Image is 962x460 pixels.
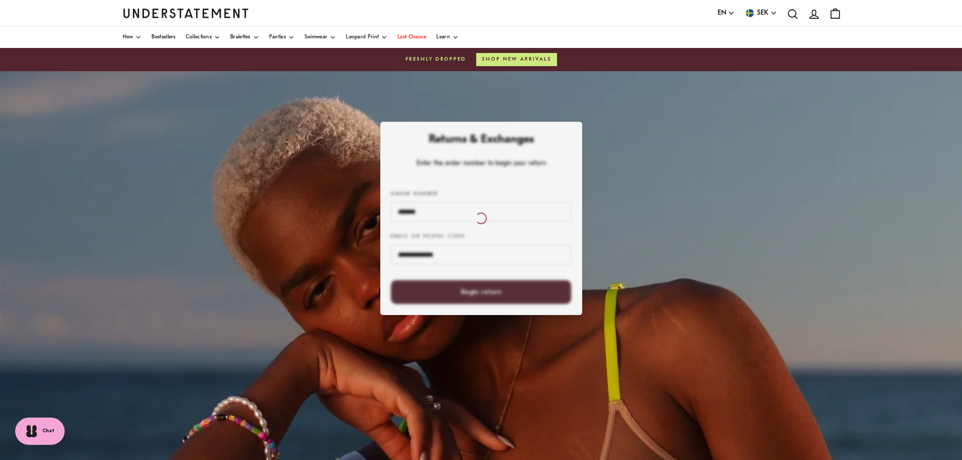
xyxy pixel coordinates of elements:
[346,27,387,48] a: Leopard Print
[436,27,459,48] a: Learn
[406,56,466,64] span: Freshly dropped
[745,8,777,19] button: SEK
[151,35,175,40] span: Bestsellers
[305,27,336,48] a: Swimwear
[305,35,327,40] span: Swimwear
[123,53,840,66] a: Freshly droppedShop new arrivals
[397,27,426,48] a: Last Chance
[476,53,557,66] button: Shop new arrivals
[123,9,249,18] a: Understatement Homepage
[123,27,142,48] a: New
[42,427,55,435] span: Chat
[757,8,769,19] span: SEK
[123,35,133,40] span: New
[269,27,294,48] a: Panties
[186,35,212,40] span: Collections
[397,35,426,40] span: Last Chance
[718,8,735,19] button: EN
[230,35,250,40] span: Bralettes
[346,35,379,40] span: Leopard Print
[718,8,726,19] span: EN
[269,35,286,40] span: Panties
[230,27,259,48] a: Bralettes
[151,27,175,48] a: Bestsellers
[436,35,450,40] span: Learn
[15,418,65,445] button: Chat
[186,27,220,48] a: Collections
